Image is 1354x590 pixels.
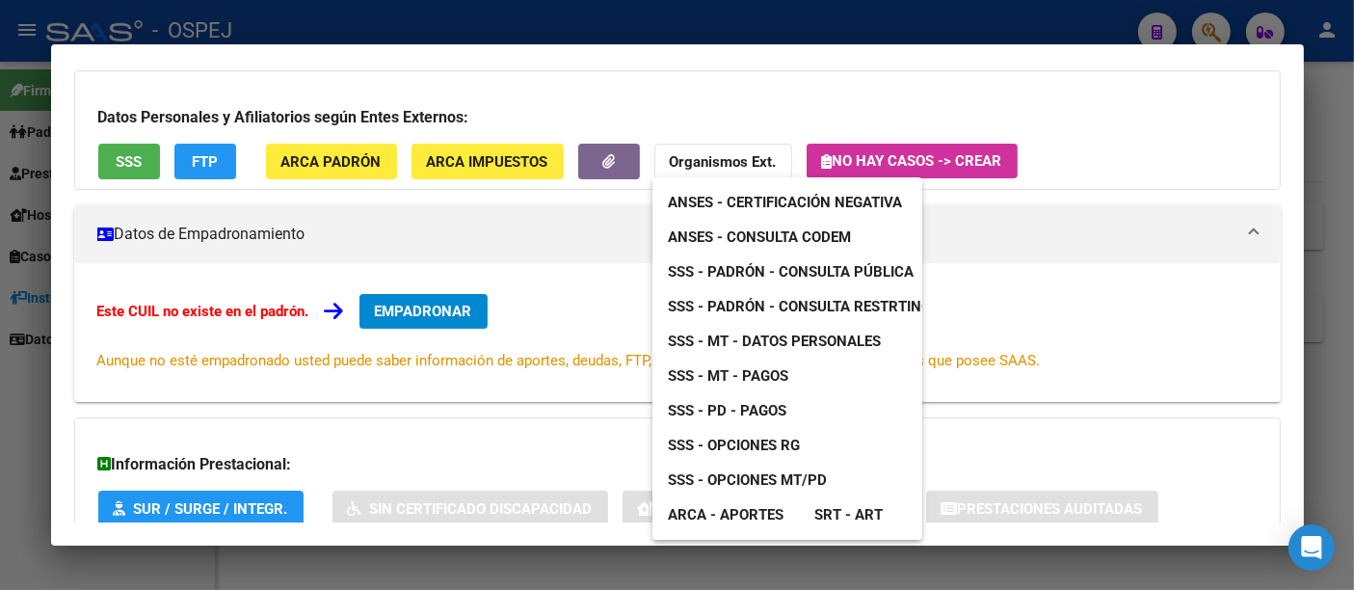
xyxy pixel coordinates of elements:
[668,402,786,419] span: SSS - PD - Pagos
[799,497,898,532] a: SRT - ART
[652,359,804,393] a: SSS - MT - Pagos
[652,289,969,324] a: SSS - Padrón - Consulta Restrtingida
[652,255,929,289] a: SSS - Padrón - Consulta Pública
[668,298,954,315] span: SSS - Padrón - Consulta Restrtingida
[652,185,917,220] a: ANSES - Certificación Negativa
[652,463,842,497] a: SSS - Opciones MT/PD
[668,333,881,350] span: SSS - MT - Datos Personales
[652,428,815,463] a: SSS - Opciones RG
[668,228,851,246] span: ANSES - Consulta CODEM
[668,194,902,211] span: ANSES - Certificación Negativa
[668,263,914,281] span: SSS - Padrón - Consulta Pública
[652,324,896,359] a: SSS - MT - Datos Personales
[668,367,788,385] span: SSS - MT - Pagos
[668,471,827,489] span: SSS - Opciones MT/PD
[668,437,800,454] span: SSS - Opciones RG
[652,393,802,428] a: SSS - PD - Pagos
[668,506,783,523] span: ARCA - Aportes
[1288,524,1335,571] div: Open Intercom Messenger
[652,220,866,255] a: ANSES - Consulta CODEM
[652,497,799,532] a: ARCA - Aportes
[814,506,883,523] span: SRT - ART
